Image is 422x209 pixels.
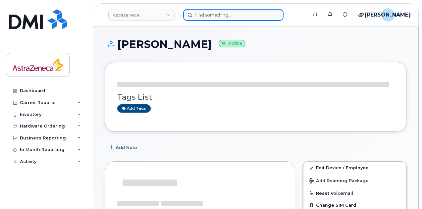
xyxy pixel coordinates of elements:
[309,178,369,184] span: Add Roaming Package
[303,187,406,199] button: Reset Voicemail
[105,38,406,50] h1: [PERSON_NAME]
[117,93,394,101] h3: Tags List
[219,40,245,47] small: Active
[303,162,406,174] a: Edit Device / Employee
[303,174,406,187] button: Add Roaming Package
[116,144,137,151] span: Add Note
[105,141,143,153] button: Add Note
[117,104,151,113] a: Add tags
